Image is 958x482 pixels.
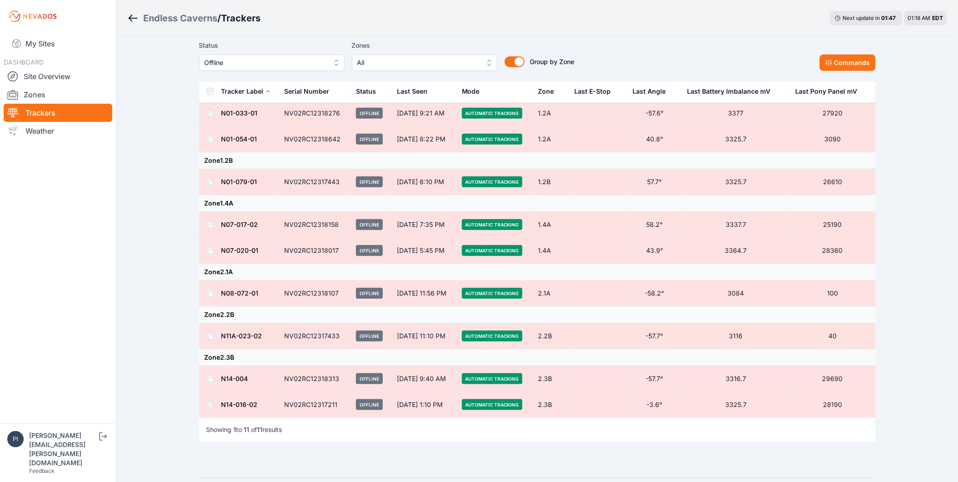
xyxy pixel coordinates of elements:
[279,366,351,392] td: NV02RC12318313
[790,366,876,392] td: 29690
[127,6,261,30] nav: Breadcrumb
[356,108,383,119] span: Offline
[820,55,876,71] button: Commands
[221,332,262,340] a: N11A-023-02
[462,245,522,256] span: Automatic Tracking
[199,40,345,51] label: Status
[279,169,351,195] td: NV02RC12317443
[682,281,790,306] td: 3084
[538,80,561,102] button: Zone
[682,169,790,195] td: 3325.7
[356,399,383,410] span: Offline
[391,238,456,264] td: [DATE] 5:45 PM
[882,15,898,22] div: 01 : 47
[199,349,876,366] td: Zone 2.3B
[244,426,250,433] span: 11
[391,366,456,392] td: [DATE] 9:40 AM
[462,176,522,187] span: Automatic Tracking
[627,323,682,349] td: -57.7°
[790,212,876,238] td: 25190
[462,134,522,145] span: Automatic Tracking
[205,57,326,68] span: Offline
[4,104,112,122] a: Trackers
[682,323,790,349] td: 3116
[221,221,258,228] a: N07-017-02
[221,178,257,186] a: N01-079-01
[356,245,383,256] span: Offline
[285,80,337,102] button: Serial Number
[221,246,259,254] a: N07-020-01
[4,122,112,140] a: Weather
[143,12,217,25] a: Endless Caverns
[257,426,263,433] span: 11
[356,331,383,341] span: Offline
[682,100,790,126] td: 3377
[279,212,351,238] td: NV02RC12318158
[7,431,24,447] img: piotr.kolodziejczyk@energix-group.com
[627,281,682,306] td: -58.2°
[221,80,271,102] button: Tracker Label
[391,169,456,195] td: [DATE] 6:10 PM
[357,57,479,68] span: All
[199,264,876,281] td: Zone 2.1A
[462,399,522,410] span: Automatic Tracking
[627,169,682,195] td: 57.7°
[532,366,569,392] td: 2.3B
[4,67,112,85] a: Site Overview
[532,100,569,126] td: 1.2A
[627,366,682,392] td: -57.7°
[790,169,876,195] td: 26610
[7,9,58,24] img: Nevados
[217,12,221,25] span: /
[627,392,682,418] td: -3.6°
[682,392,790,418] td: 3325.7
[221,87,264,96] div: Tracker Label
[574,87,611,96] div: Last E-Stop
[682,366,790,392] td: 3316.7
[908,15,931,21] span: 01:18 AM
[632,87,666,96] div: Last Angle
[279,323,351,349] td: NV02RC12317433
[627,126,682,152] td: 40.8°
[462,80,487,102] button: Mode
[391,323,456,349] td: [DATE] 11:10 PM
[221,401,258,408] a: N14-016-02
[462,219,522,230] span: Automatic Tracking
[234,426,236,433] span: 1
[796,80,865,102] button: Last Pony Panel mV
[790,392,876,418] td: 28190
[352,55,497,71] button: All
[4,33,112,55] a: My Sites
[279,100,351,126] td: NV02RC12318276
[532,212,569,238] td: 1.4A
[279,126,351,152] td: NV02RC12318642
[532,238,569,264] td: 1.4A
[391,281,456,306] td: [DATE] 11:56 PM
[391,126,456,152] td: [DATE] 8:22 PM
[279,281,351,306] td: NV02RC12318107
[221,12,261,25] h3: Trackers
[199,195,876,212] td: Zone 1.4A
[199,55,345,71] button: Offline
[790,281,876,306] td: 100
[29,467,55,474] a: Feedback
[843,15,880,21] span: Next update in
[356,373,383,384] span: Offline
[356,288,383,299] span: Offline
[206,425,282,434] p: Showing to of results
[462,108,522,119] span: Automatic Tracking
[462,87,480,96] div: Mode
[462,288,522,299] span: Automatic Tracking
[391,212,456,238] td: [DATE] 7:35 PM
[574,80,618,102] button: Last E-Stop
[532,281,569,306] td: 2.1A
[462,373,522,384] span: Automatic Tracking
[4,85,112,104] a: Zones
[199,306,876,323] td: Zone 2.2B
[199,152,876,169] td: Zone 1.2B
[29,431,97,467] div: [PERSON_NAME][EMAIL_ADDRESS][PERSON_NAME][DOMAIN_NAME]
[632,80,673,102] button: Last Angle
[627,212,682,238] td: 58.2°
[790,126,876,152] td: 3090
